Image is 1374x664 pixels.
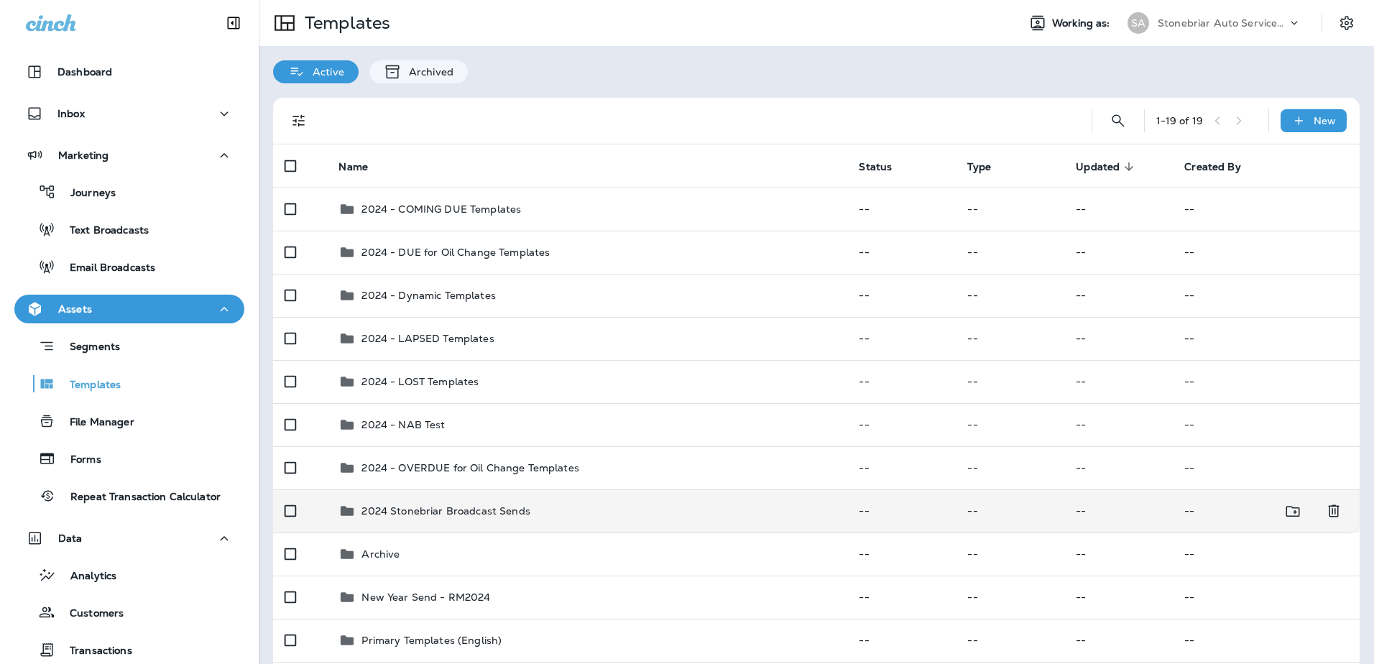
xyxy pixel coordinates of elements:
[847,576,956,619] td: --
[56,187,116,200] p: Journeys
[847,619,956,662] td: --
[56,453,101,467] p: Forms
[956,619,1064,662] td: --
[361,548,400,560] p: Archive
[338,161,368,173] span: Name
[1128,12,1149,34] div: SA
[847,231,956,274] td: --
[859,160,910,173] span: Status
[956,231,1064,274] td: --
[58,149,109,161] p: Marketing
[859,161,892,173] span: Status
[361,505,530,517] p: 2024 Stonebriar Broadcast Sends
[1158,17,1287,29] p: Stonebriar Auto Services Group
[361,591,490,603] p: New Year Send - RM2024
[56,491,221,504] p: Repeat Transaction Calculator
[1064,576,1173,619] td: --
[14,481,244,511] button: Repeat Transaction Calculator
[847,446,956,489] td: --
[1319,497,1348,526] button: Delete
[361,462,578,474] p: 2024 - OVERDUE for Oil Change Templates
[1278,497,1308,526] button: Move to folder
[1064,231,1173,274] td: --
[1173,188,1360,231] td: --
[1076,160,1138,173] span: Updated
[14,214,244,244] button: Text Broadcasts
[14,252,244,282] button: Email Broadcasts
[1184,160,1259,173] span: Created By
[14,177,244,207] button: Journeys
[338,160,387,173] span: Name
[956,489,1064,532] td: --
[58,532,83,544] p: Data
[1064,446,1173,489] td: --
[1334,10,1360,36] button: Settings
[1052,17,1113,29] span: Working as:
[361,635,502,646] p: Primary Templates (English)
[57,108,85,119] p: Inbox
[847,532,956,576] td: --
[847,489,956,532] td: --
[956,403,1064,446] td: --
[14,295,244,323] button: Assets
[847,403,956,446] td: --
[956,576,1064,619] td: --
[1064,532,1173,576] td: --
[956,317,1064,360] td: --
[361,419,445,430] p: 2024 - NAB Test
[57,66,112,78] p: Dashboard
[956,274,1064,317] td: --
[55,416,134,430] p: File Manager
[1064,360,1173,403] td: --
[361,376,479,387] p: 2024 - LOST Templates
[1173,403,1360,446] td: --
[1064,619,1173,662] td: --
[1173,274,1360,317] td: --
[14,524,244,553] button: Data
[14,141,244,170] button: Marketing
[14,331,244,361] button: Segments
[361,290,495,301] p: 2024 - Dynamic Templates
[847,317,956,360] td: --
[1064,403,1173,446] td: --
[956,360,1064,403] td: --
[55,224,149,238] p: Text Broadcasts
[55,645,132,658] p: Transactions
[14,406,244,436] button: File Manager
[55,262,155,275] p: Email Broadcasts
[55,341,120,355] p: Segments
[1064,274,1173,317] td: --
[1173,231,1360,274] td: --
[1064,489,1173,532] td: --
[58,303,92,315] p: Assets
[14,57,244,86] button: Dashboard
[967,160,1010,173] span: Type
[1173,532,1360,576] td: --
[1064,317,1173,360] td: --
[956,446,1064,489] td: --
[55,379,121,392] p: Templates
[1076,161,1120,173] span: Updated
[1314,115,1336,126] p: New
[956,188,1064,231] td: --
[56,570,116,584] p: Analytics
[285,106,313,135] button: Filters
[14,560,244,590] button: Analytics
[956,532,1064,576] td: --
[967,161,991,173] span: Type
[1184,161,1240,173] span: Created By
[305,66,344,78] p: Active
[361,246,550,258] p: 2024 - DUE for Oil Change Templates
[14,597,244,627] button: Customers
[14,369,244,399] button: Templates
[1173,446,1360,489] td: --
[213,9,254,37] button: Collapse Sidebar
[14,443,244,474] button: Forms
[1173,489,1303,532] td: --
[1173,576,1360,619] td: --
[55,607,124,621] p: Customers
[361,203,521,215] p: 2024 - COMING DUE Templates
[402,66,453,78] p: Archived
[1104,106,1133,135] button: Search Templates
[1173,619,1360,662] td: --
